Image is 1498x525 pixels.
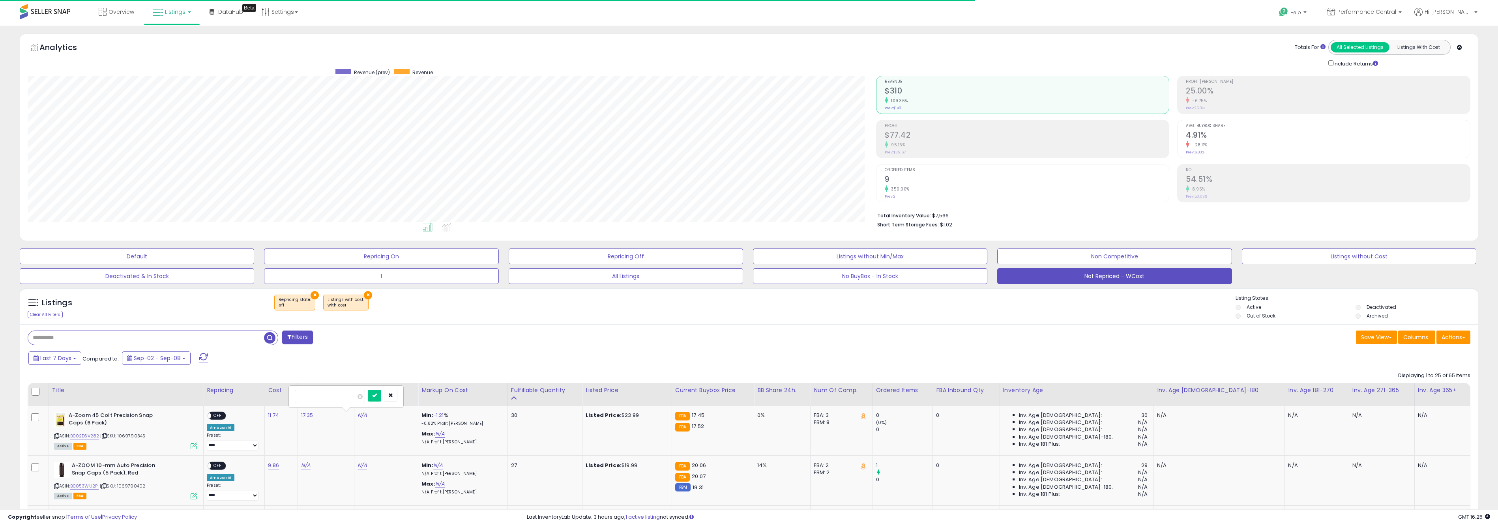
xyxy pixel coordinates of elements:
[509,268,743,284] button: All Listings
[433,411,444,419] a: -1.21
[54,493,72,499] span: All listings currently available for purchase on Amazon
[888,186,910,192] small: 350.00%
[1019,441,1060,448] span: Inv. Age 181 Plus:
[67,513,101,521] a: Terms of Use
[1247,312,1275,319] label: Out of Stock
[876,386,930,394] div: Ordered Items
[435,480,445,488] a: N/A
[328,297,364,308] span: Listings with cost :
[940,221,952,228] span: $1.02
[876,419,887,426] small: (0%)
[211,413,224,419] span: OFF
[1138,419,1148,426] span: N/A
[509,248,743,264] button: Repricing Off
[1019,419,1102,426] span: Inv. Age [DEMOGRAPHIC_DATA]:
[675,386,751,394] div: Current Buybox Price
[418,383,508,406] th: The percentage added to the cost of goods (COGS) that forms the calculator for Min & Max prices.
[54,443,72,450] span: All listings currently available for purchase on Amazon
[586,412,666,419] div: $23.99
[264,268,498,284] button: 1
[1019,412,1102,419] span: Inv. Age [DEMOGRAPHIC_DATA]:
[207,424,234,431] div: Amazon AI
[753,268,987,284] button: No BuyBox - In Stock
[40,354,71,362] span: Last 7 Days
[301,411,313,419] a: 17.35
[1186,150,1204,155] small: Prev: 6.83%
[1157,462,1279,469] div: N/A
[28,351,81,365] button: Last 7 Days
[1157,412,1279,419] div: N/A
[675,473,690,482] small: FBA
[1403,333,1428,341] span: Columns
[876,426,933,433] div: 0
[421,471,502,476] p: N/A Profit [PERSON_NAME]
[354,69,390,76] span: Revenue (prev)
[1141,412,1148,419] span: 30
[876,476,933,483] div: 0
[242,4,256,12] div: Tooltip anchor
[885,168,1169,172] span: Ordered Items
[1288,412,1343,419] div: N/A
[1273,1,1314,26] a: Help
[1138,426,1148,433] span: N/A
[586,386,668,394] div: Listed Price
[1138,476,1148,483] span: N/A
[753,248,987,264] button: Listings without Min/Max
[435,430,445,438] a: N/A
[268,461,279,469] a: 9.86
[1019,469,1102,476] span: Inv. Age [DEMOGRAPHIC_DATA]:
[675,412,690,420] small: FBA
[207,386,261,394] div: Repricing
[100,483,145,489] span: | SKU: 1069790402
[511,386,579,394] div: Fulfillable Quantity
[1189,98,1207,104] small: -6.75%
[1290,9,1301,16] span: Help
[757,386,807,394] div: BB Share 24h.
[885,194,895,199] small: Prev: 2
[100,433,145,439] span: | SKU: 1069790345
[1189,186,1205,192] small: 8.95%
[20,268,254,284] button: Deactivated & In Stock
[693,484,704,491] span: 19.31
[692,411,704,419] span: 17.45
[70,433,99,439] a: B002E6V282
[814,469,866,476] div: FBM: 2
[268,411,279,419] a: 11.74
[72,462,168,478] b: A-ZOOM 10-mm Auto Precision Snap Caps (5 Pack), Red
[936,462,993,469] div: 0
[1138,469,1148,476] span: N/A
[1352,386,1411,394] div: Inv. Age 271-365
[1138,491,1148,498] span: N/A
[134,354,181,362] span: Sep-02 - Sep-08
[73,493,87,499] span: FBA
[70,483,99,490] a: B0053WU2PI
[692,422,704,430] span: 17.52
[1019,462,1102,469] span: Inv. Age [DEMOGRAPHIC_DATA]:
[54,462,70,478] img: 21YBliaCvFL._SL40_.jpg
[421,386,504,394] div: Markup on Cost
[1138,433,1148,441] span: N/A
[1138,484,1148,491] span: N/A
[358,411,367,419] a: N/A
[358,386,415,394] div: [PERSON_NAME]
[1367,304,1396,310] label: Deactivated
[421,490,502,495] p: N/A Profit [PERSON_NAME]
[1288,462,1343,469] div: N/A
[814,386,869,394] div: Num of Comp.
[757,462,804,469] div: 14%
[692,473,706,480] span: 20.07
[28,311,63,318] div: Clear All Filters
[1186,124,1470,128] span: Avg. Buybox Share
[54,412,67,428] img: 41wWfq4tlaL._SL40_.jpg
[433,461,443,469] a: N/A
[877,210,1464,220] li: $7,566
[1242,248,1476,264] button: Listings without Cost
[1019,476,1102,483] span: Inv. Age [DEMOGRAPHIC_DATA]:
[282,331,313,344] button: Filters
[421,480,435,488] b: Max:
[207,483,258,501] div: Preset:
[888,142,905,148] small: 95.16%
[421,430,435,437] b: Max:
[625,513,660,521] a: 1 active listing
[279,297,311,308] span: Repricing state :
